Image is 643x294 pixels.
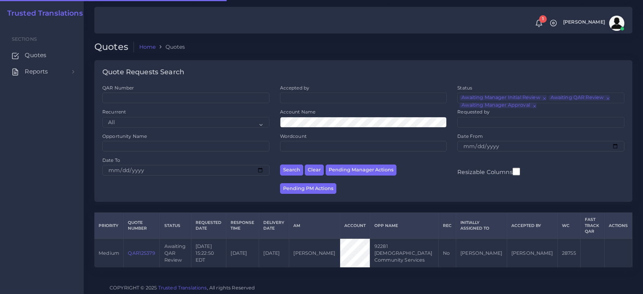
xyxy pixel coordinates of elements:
td: 28755 [557,238,580,267]
span: 1 [539,15,547,23]
td: [DATE] [226,238,259,267]
th: Delivery Date [259,213,289,239]
td: [DATE] 15:22:50 EDT [191,238,226,267]
label: Wordcount [280,133,307,139]
td: Awaiting QAR Review [160,238,191,267]
td: [PERSON_NAME] [456,238,507,267]
th: WC [557,213,580,239]
th: Accepted by [507,213,557,239]
th: Requested Date [191,213,226,239]
a: QAR125379 [128,250,155,256]
label: Status [457,85,472,91]
label: QAR Number [102,85,134,91]
th: Opp Name [370,213,438,239]
label: Account Name [280,109,316,115]
th: AM [289,213,340,239]
li: Quotes [156,43,185,51]
th: Status [160,213,191,239]
li: Awaiting QAR Review [549,95,610,101]
label: Requested by [457,109,490,115]
td: [PERSON_NAME] [289,238,340,267]
th: Initially Assigned to [456,213,507,239]
img: avatar [609,16,624,31]
label: Opportunity Name [102,133,147,139]
a: Trusted Translations [2,9,83,18]
label: Date From [457,133,483,139]
th: Fast Track QAR [580,213,604,239]
label: Recurrent [102,109,126,115]
button: Search [280,165,303,176]
span: Sections [12,36,37,42]
label: Resizable Columns [457,167,520,176]
span: , All rights Reserved [207,284,255,292]
th: REC [438,213,456,239]
span: Reports [25,67,48,76]
a: Reports [6,64,78,80]
td: [DATE] [259,238,289,267]
th: Response Time [226,213,259,239]
li: Awaiting Manager Initial Review [460,95,546,101]
a: Quotes [6,47,78,63]
span: Quotes [25,51,46,59]
label: Date To [102,157,120,163]
button: Pending Manager Actions [326,165,396,176]
input: Resizable Columns [512,167,520,176]
a: [PERSON_NAME]avatar [559,16,627,31]
td: No [438,238,456,267]
th: Actions [604,213,632,239]
a: 1 [532,19,546,27]
button: Clear [305,165,324,176]
a: Home [139,43,156,51]
td: [PERSON_NAME] [507,238,557,267]
button: Pending PM Actions [280,183,336,194]
th: Quote Number [124,213,160,239]
span: medium [99,250,119,256]
span: [PERSON_NAME] [563,20,605,25]
span: COPYRIGHT © 2025 [110,284,255,292]
td: 92281 [DEMOGRAPHIC_DATA] Community Services [370,238,438,267]
h4: Quote Requests Search [102,68,184,77]
h2: Quotes [94,42,134,53]
li: Awaiting Manager Approval [460,103,536,108]
label: Accepted by [280,85,310,91]
a: Trusted Translations [158,285,207,291]
th: Account [340,213,370,239]
th: Priority [94,213,124,239]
